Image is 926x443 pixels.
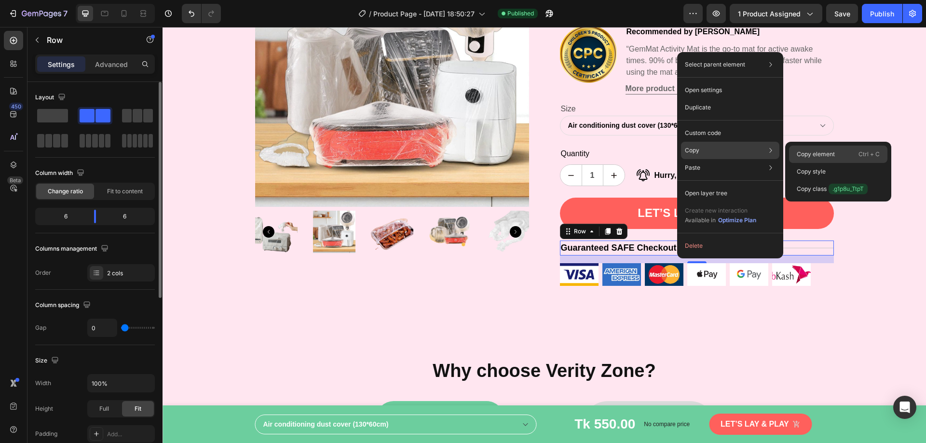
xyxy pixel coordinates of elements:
[419,138,441,159] input: quantity
[107,187,143,196] span: Fit to content
[718,216,756,225] div: Optimize Plan
[870,9,894,19] div: Publish
[738,9,801,19] span: 1 product assigned
[797,167,826,176] p: Copy style
[35,430,57,438] div: Padding
[610,236,648,259] img: Alt Image
[369,9,371,19] span: /
[409,200,425,209] div: Row
[797,184,868,194] p: Copy class
[347,199,359,211] button: Carousel Next Arrow
[685,86,722,94] p: Open settings
[373,9,475,19] span: Product Page - [DATE] 18:50:27
[463,56,534,67] a: More product detail
[685,60,745,69] p: Select parent element
[685,189,727,198] p: Open layer tree
[441,138,462,159] button: increment
[48,59,75,69] p: Settings
[35,379,51,388] div: Width
[63,8,68,19] p: 7
[397,120,671,134] div: Quantity
[834,10,850,18] span: Save
[35,167,86,180] div: Column width
[685,129,721,137] p: Custom code
[507,9,534,18] span: Published
[107,269,152,278] div: 2 cols
[88,319,117,336] input: Auto
[107,430,152,439] div: Add...
[482,236,521,259] img: Alt Image
[685,103,711,112] p: Duplicate
[685,163,700,172] p: Paste
[88,375,154,392] input: Auto
[7,176,23,184] div: Beta
[481,394,527,400] p: No compare price
[15,332,748,356] h2: Why choose Verity Zone?
[35,299,93,312] div: Column spacing
[95,59,128,69] p: Advanced
[440,236,478,259] img: Alt Image
[681,237,779,255] button: Delete
[797,150,835,159] p: Copy element
[475,179,578,193] div: Let’s lay & play
[718,215,757,225] button: Optimize Plan
[829,184,868,194] span: .g1p8u_TtpT
[826,4,858,23] button: Save
[99,404,109,413] span: Full
[35,91,68,104] div: Layout
[730,4,822,23] button: 1 product assigned
[397,75,414,89] legend: Size
[558,392,626,402] div: Let’s lay & play
[567,236,606,259] img: Alt Image
[104,210,153,223] div: 6
[163,27,926,443] iframe: Design area
[35,404,53,413] div: Height
[862,4,902,23] button: Publish
[47,34,129,46] p: Row
[685,206,757,215] p: Create new interaction
[474,142,487,154] img: Alt Image
[685,146,699,155] p: Copy
[100,199,112,211] button: Carousel Back Arrow
[525,236,563,259] img: Alt Image
[893,396,916,419] div: Open Intercom Messenger
[35,323,46,332] div: Gap
[398,138,419,159] button: decrement
[9,103,23,110] div: 450
[685,216,716,224] span: Available in
[182,4,221,23] div: Undo/Redo
[492,143,576,154] p: Hurry, Only A Few Left!
[35,268,51,277] div: Order
[397,236,436,259] img: Alt Image
[398,215,533,228] p: Guaranteed SAFE Checkout
[35,354,61,367] div: Size
[135,404,141,413] span: Fit
[35,242,110,255] div: Columns management
[397,171,671,202] button: Let’s lay & play
[464,16,670,51] p: “GemMat Activity Mat is the go-to mat for active awake times. 90% of babies will develop motor sk...
[37,210,86,223] div: 6
[4,4,72,23] button: 7
[48,187,83,196] span: Change ratio
[858,149,880,159] p: Ctrl + C
[546,387,650,407] button: Let’s lay & play
[411,386,474,408] div: Tk 550.00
